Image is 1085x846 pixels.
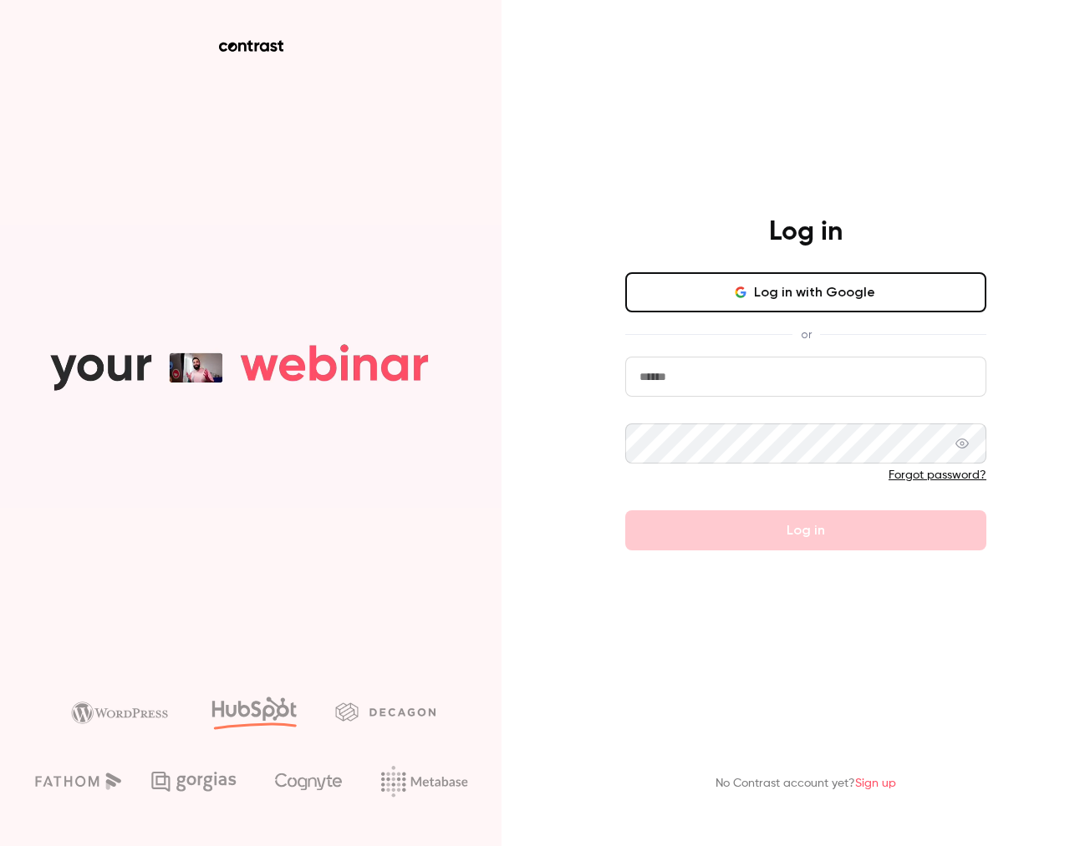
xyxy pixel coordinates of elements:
[889,469,986,481] a: Forgot password?
[716,775,896,793] p: No Contrast account yet?
[335,702,436,721] img: decagon
[625,272,986,312] button: Log in with Google
[769,215,843,249] h4: Log in
[855,778,896,789] a: Sign up
[792,326,820,343] span: or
